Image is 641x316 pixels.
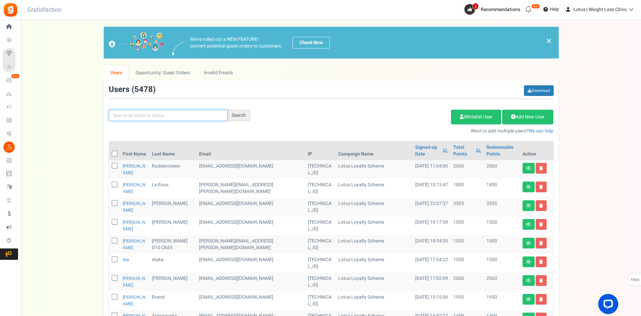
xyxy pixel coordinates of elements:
td: customer [196,179,305,198]
i: Delete user [539,279,543,283]
i: View details [526,297,531,301]
span: Help [548,6,559,13]
td: 2060 [451,273,484,291]
td: customer [196,235,305,254]
td: Alaka [149,254,196,273]
a: Opportunity: Guest Orders [129,65,197,80]
td: [DATE] 10:13:47 [413,179,451,198]
a: Redeemable Points [486,144,517,157]
a: [PERSON_NAME] [123,163,145,176]
th: First Name [120,141,150,160]
td: [TECHNICAL_ID] [305,160,336,179]
a: [PERSON_NAME] [123,219,145,232]
td: [DATE] 18:54:55 [413,235,451,254]
a: Check Now [292,37,330,48]
td: [EMAIL_ADDRESS][DOMAIN_NAME] [196,291,305,310]
i: Delete user [539,297,543,301]
td: Lotus Loyalty Scheme [336,198,413,216]
img: images [172,41,185,56]
i: View details [526,260,531,264]
em: New [531,4,540,9]
th: Action [520,141,553,160]
td: [PERSON_NAME] [149,273,196,291]
td: 1500 [484,235,520,254]
a: Add New User [502,110,553,124]
i: View details [526,222,531,226]
i: View details [526,204,531,208]
td: Lotus Loyalty Scheme [336,291,413,310]
a: Users [104,65,129,80]
a: [PERSON_NAME] [123,182,145,195]
em: New [11,74,20,79]
td: Lotus Loyalty Scheme [336,179,413,198]
th: IP [305,141,336,160]
td: [TECHNICAL_ID] [305,254,336,273]
td: customer [196,216,305,235]
a: Abi [123,256,129,263]
span: Lotus | Weight Loss Clinic [573,6,627,13]
i: Delete user [539,260,543,264]
td: Lotus Loyalty Scheme [336,216,413,235]
i: Delete user [539,222,543,226]
th: Email [196,141,305,160]
a: [PERSON_NAME] [123,200,145,213]
div: Search [227,110,250,121]
i: Delete user [539,185,543,189]
p: Want to add multiple users? [260,128,554,134]
td: customer [196,273,305,291]
img: Gratisfaction [3,2,18,17]
span: 5478 [134,84,153,95]
td: [DATE] 22:07:37 [413,198,451,216]
th: Campaign Name [336,141,413,160]
td: 1550 [484,254,520,273]
td: [TECHNICAL_ID] [305,273,336,291]
td: [DATE] 15:15:56 [413,291,451,310]
a: Whitelist User [451,110,501,124]
span: 3 [472,3,479,10]
th: Last Name [149,141,196,160]
a: [PERSON_NAME] [123,294,145,307]
td: 3505 [451,198,484,216]
td: 1500 [451,216,484,235]
td: 1550 [451,254,484,273]
td: [DATE] 19:17:59 [413,216,451,235]
a: [PERSON_NAME] [123,275,145,288]
i: Delete user [539,241,543,245]
td: Lotus Loyalty Scheme [336,235,413,254]
input: Search by email or name [109,110,227,121]
td: Rudzeviciene [149,160,196,179]
h3: Users ( ) [109,85,156,94]
a: New [3,75,18,86]
a: Download [524,85,554,96]
td: [PERSON_NAME] [149,216,196,235]
i: View details [526,166,531,170]
td: customer [196,160,305,179]
a: Signed-up Date [415,144,439,157]
td: 2060 [484,273,520,291]
td: 3505 [484,198,520,216]
a: Total Points [453,144,472,157]
td: 1500 [484,216,520,235]
td: [DATE] 17:02:09 [413,273,451,291]
span: Recommendations [481,6,520,13]
td: [TECHNICAL_ID] [305,198,336,216]
td: 2060 [484,160,520,179]
td: [TECHNICAL_ID] [305,179,336,198]
a: [PERSON_NAME] [123,238,145,251]
i: Delete user [539,166,543,170]
td: 1500 [451,235,484,254]
td: 1950 [451,291,484,310]
td: 2060 [451,160,484,179]
td: 1800 [451,179,484,198]
td: [DATE] 17:04:22 [413,254,451,273]
td: [PERSON_NAME] [149,198,196,216]
a: Help [541,4,562,15]
td: le Roux [149,179,196,198]
a: We can help [529,127,553,134]
td: Lotus Loyalty Scheme [336,254,413,273]
i: Delete user [539,204,543,208]
td: Lotus Loyalty Scheme [336,273,413,291]
h3: Gratisfaction [20,3,69,17]
td: [TECHNICAL_ID] [305,235,336,254]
